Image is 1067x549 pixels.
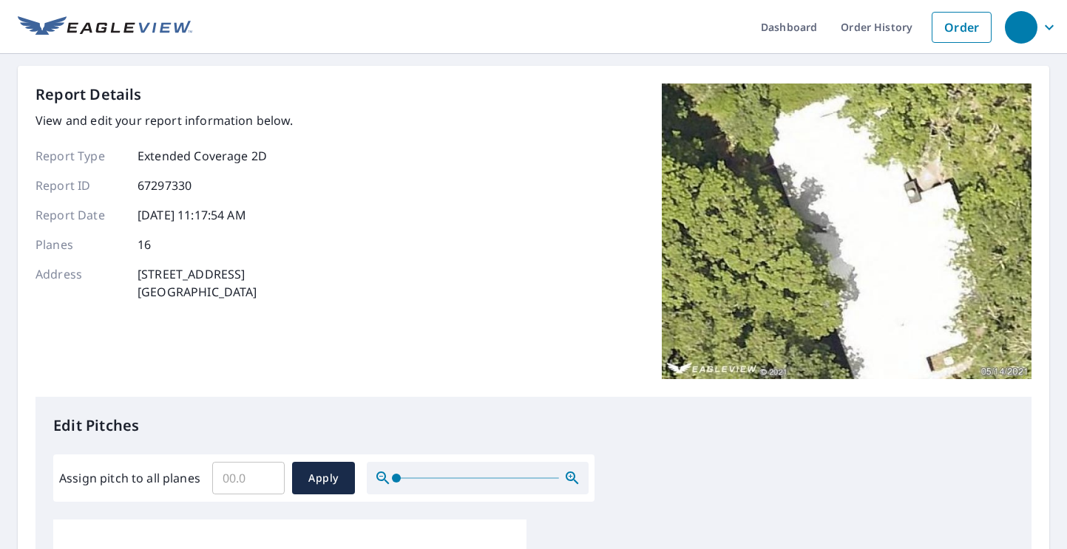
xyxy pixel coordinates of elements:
p: Report ID [35,177,124,194]
p: 67297330 [138,177,192,194]
span: Apply [304,469,343,488]
p: Extended Coverage 2D [138,147,267,165]
p: [DATE] 11:17:54 AM [138,206,246,224]
img: Top image [662,83,1032,379]
p: Address [35,265,124,301]
a: Order [932,12,992,43]
p: 16 [138,236,151,253]
p: Report Type [35,147,124,165]
p: Edit Pitches [53,415,1014,437]
p: View and edit your report information below. [35,112,294,129]
p: Report Details [35,83,142,106]
img: EV Logo [18,16,192,38]
input: 00.0 [212,457,285,499]
p: Planes [35,236,124,253]
button: Apply [292,462,355,494]
p: Report Date [35,206,124,224]
label: Assign pitch to all planes [59,469,200,487]
p: [STREET_ADDRESS] [GEOGRAPHIC_DATA] [138,265,257,301]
